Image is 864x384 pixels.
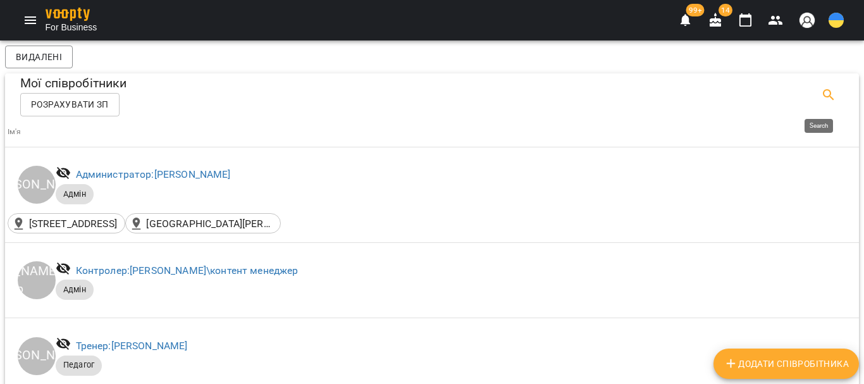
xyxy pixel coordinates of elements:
button: Розрахувати ЗП [20,93,120,116]
span: Адмін [56,189,94,200]
span: 99+ [686,4,705,16]
span: 14 [719,4,732,16]
img: voopty.png [46,8,90,21]
span: For Business [46,21,97,34]
span: Педагог [56,359,102,371]
span: Ім'я [8,125,849,139]
div: [PERSON_NAME] [18,166,56,204]
p: [GEOGRAPHIC_DATA][PERSON_NAME](Гагарінське Плато, 5/3, [GEOGRAPHIC_DATA], [GEOGRAPHIC_DATA], [GEO... [146,216,273,232]
button: Search [813,80,844,110]
div: Sort [8,125,21,139]
button: Menu [15,5,46,35]
span: Видалені [16,49,62,65]
span: Розрахувати ЗП [31,97,109,112]
p: [STREET_ADDRESS] [29,216,117,232]
a: Контролер:[PERSON_NAME]\контент менеджер [76,264,299,276]
div: Table Toolbar [5,73,859,116]
button: Додати співробітника [713,349,859,379]
a: Тренер:[PERSON_NAME] [76,340,188,352]
div: [PERSON_NAME]\контент менеджер [18,261,56,299]
div: [PERSON_NAME] [18,337,56,375]
h6: Мої співробітники [20,73,127,93]
div: Одесса Аркадия(Гагарінське Плато, 5/3, Одеса, Одеська область, Україна) [125,213,281,233]
span: Додати співробітника [724,356,849,371]
a: Администратор:[PERSON_NAME] [76,168,231,180]
img: avatar_s.png [798,11,816,29]
span: Адмін [56,284,94,295]
div: Ім'я [8,125,21,139]
img: UA.svg [829,13,844,28]
button: Видалені [5,46,73,68]
div: Одесса Центр (Книжковий провулок, 19, Одеса, Одеська область, Україна) [8,213,125,233]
